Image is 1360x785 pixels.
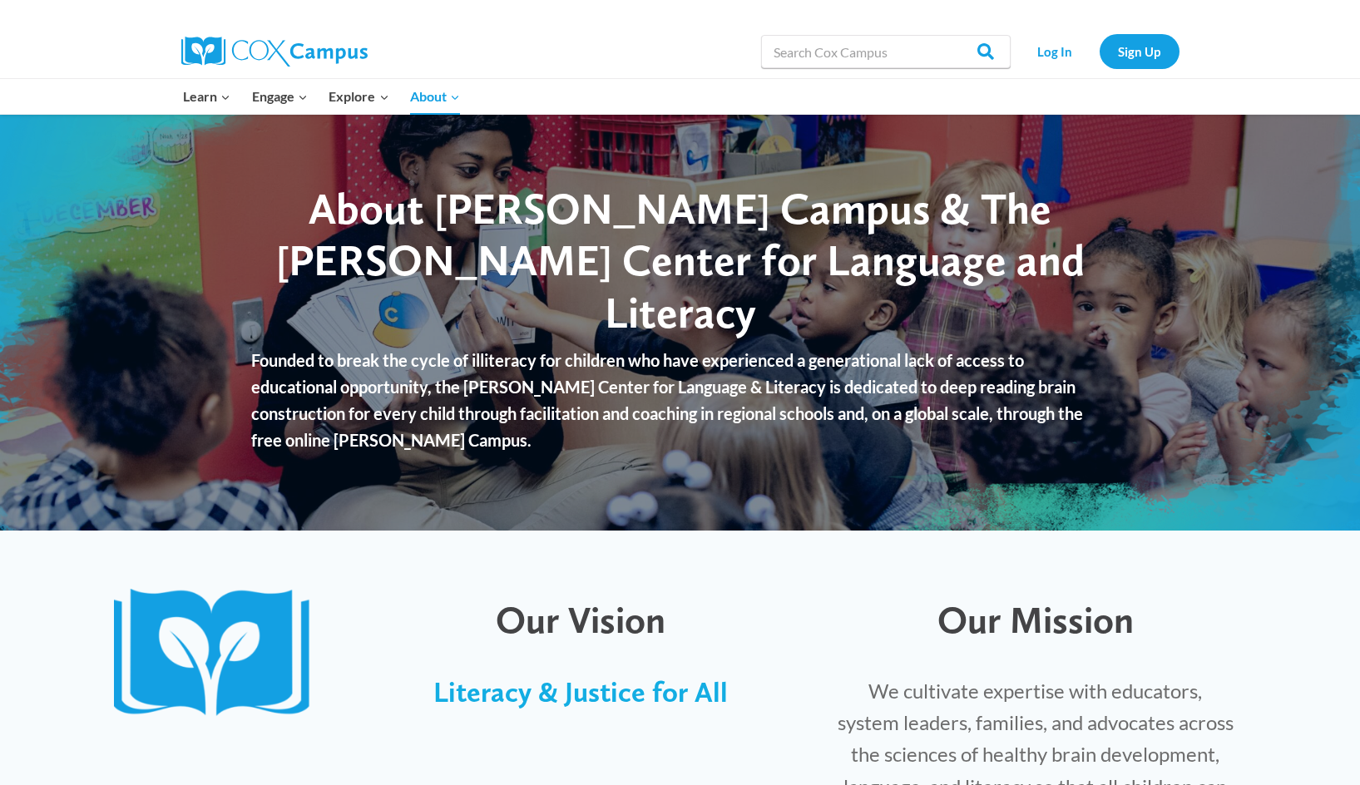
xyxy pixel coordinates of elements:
span: Explore [329,86,388,107]
span: About [410,86,460,107]
a: Sign Up [1100,34,1179,68]
span: About [PERSON_NAME] Campus & The [PERSON_NAME] Center for Language and Literacy [276,182,1085,338]
span: Our Vision [496,597,665,642]
nav: Secondary Navigation [1019,34,1179,68]
input: Search Cox Campus [761,35,1011,68]
p: Founded to break the cycle of illiteracy for children who have experienced a generational lack of... [251,347,1109,453]
span: Learn [183,86,230,107]
img: Cox Campus [181,37,368,67]
span: Our Mission [937,597,1134,642]
a: Log In [1019,34,1091,68]
span: Literacy & Justice for All [433,675,728,708]
nav: Primary Navigation [173,79,471,114]
img: CoxCampus-Logo_Book only [114,589,325,721]
span: Engage [252,86,308,107]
